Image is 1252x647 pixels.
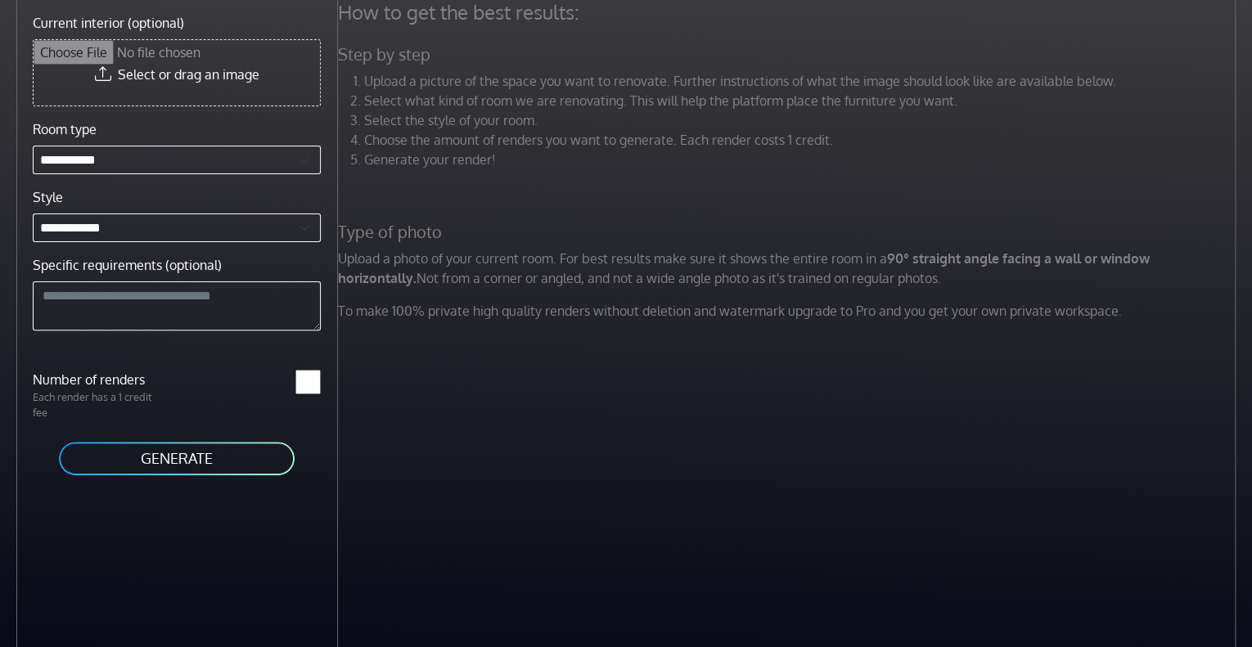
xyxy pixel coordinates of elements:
li: Choose the amount of renders you want to generate. Each render costs 1 credit. [364,130,1240,150]
label: Number of renders [23,370,177,389]
label: Current interior (optional) [33,13,184,33]
p: Upload a photo of your current room. For best results make sure it shows the entire room in a Not... [328,249,1250,288]
li: Upload a picture of the space you want to renovate. Further instructions of what the image should... [364,71,1240,91]
h5: Step by step [328,44,1250,65]
p: To make 100% private high quality renders without deletion and watermark upgrade to Pro and you g... [328,301,1250,321]
label: Style [33,187,63,207]
p: Each render has a 1 credit fee [23,389,177,420]
button: GENERATE [57,440,296,477]
li: Select the style of your room. [364,110,1240,130]
li: Select what kind of room we are renovating. This will help the platform place the furniture you w... [364,91,1240,110]
label: Specific requirements (optional) [33,255,222,275]
h5: Type of photo [328,222,1250,242]
li: Generate your render! [364,150,1240,169]
label: Room type [33,119,97,139]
